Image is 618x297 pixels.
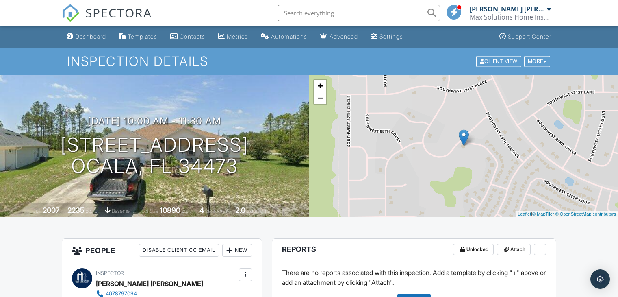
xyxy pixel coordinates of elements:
[555,212,616,216] a: © OpenStreetMap contributors
[516,211,618,218] div: |
[63,29,109,44] a: Dashboard
[258,29,310,44] a: Automations (Basic)
[314,80,326,92] a: Zoom in
[199,206,204,214] div: 4
[470,5,545,13] div: [PERSON_NAME] [PERSON_NAME]
[475,58,523,64] a: Client View
[85,4,152,21] span: SPECTORA
[368,29,406,44] a: Settings
[247,208,270,214] span: bathrooms
[160,206,180,214] div: 10890
[33,208,41,214] span: Built
[180,33,205,40] div: Contacts
[496,29,555,44] a: Support Center
[128,33,157,40] div: Templates
[508,33,551,40] div: Support Center
[476,56,521,67] div: Client View
[62,11,152,28] a: SPECTORA
[112,208,134,214] span: basement
[62,4,80,22] img: The Best Home Inspection Software - Spectora
[317,29,361,44] a: Advanced
[227,33,248,40] div: Metrics
[67,206,85,214] div: 2235
[524,56,551,67] div: More
[75,33,106,40] div: Dashboard
[330,33,358,40] div: Advanced
[139,244,219,257] div: Disable Client CC Email
[278,5,440,21] input: Search everything...
[88,116,221,127] h3: [DATE] 10:00 am - 11:30 am
[61,134,249,177] h1: [STREET_ADDRESS] Ocala, FL 34473
[96,277,203,290] div: [PERSON_NAME] [PERSON_NAME]
[271,33,307,40] div: Automations
[67,54,551,68] h1: Inspection Details
[215,29,251,44] a: Metrics
[379,33,403,40] div: Settings
[518,212,531,216] a: Leaflet
[222,244,252,257] div: New
[106,290,137,297] div: 4078797094
[182,208,192,214] span: sq.ft.
[470,13,551,21] div: Max Solutions Home Inspector Llc
[532,212,554,216] a: © MapTiler
[43,206,60,214] div: 2007
[314,92,326,104] a: Zoom out
[590,269,610,289] div: Open Intercom Messenger
[167,29,208,44] a: Contacts
[96,270,124,276] span: Inspector
[205,208,228,214] span: bedrooms
[116,29,160,44] a: Templates
[86,208,97,214] span: sq. ft.
[62,239,262,262] h3: People
[235,206,245,214] div: 2.0
[141,208,158,214] span: Lot Size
